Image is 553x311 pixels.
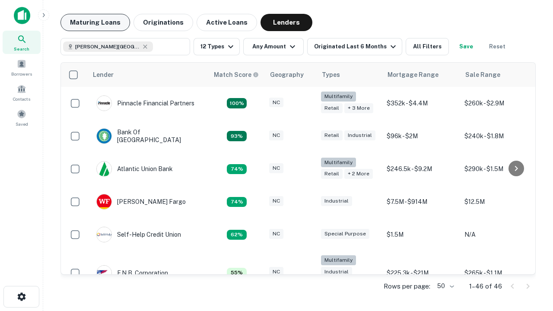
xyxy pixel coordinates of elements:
div: Retail [321,103,343,113]
td: $246.5k - $9.2M [382,152,460,185]
span: Contacts [13,95,30,102]
th: Types [317,63,382,87]
div: NC [269,267,283,277]
button: Originated Last 6 Months [307,38,402,55]
a: Borrowers [3,56,41,79]
div: + 3 more [344,103,373,113]
div: Atlantic Union Bank [96,161,173,177]
button: Lenders [261,14,312,31]
div: Sale Range [465,70,500,80]
td: $260k - $2.9M [460,87,538,120]
div: Originated Last 6 Months [314,41,398,52]
div: Retail [321,130,343,140]
td: $240k - $1.8M [460,120,538,152]
div: Matching Properties: 12, hasApolloMatch: undefined [227,164,247,175]
div: F.n.b. Corporation [96,265,168,281]
div: NC [269,229,283,239]
div: Industrial [321,196,352,206]
img: picture [97,162,111,176]
a: Search [3,31,41,54]
button: All Filters [406,38,449,55]
td: $352k - $4.4M [382,87,460,120]
th: Geography [265,63,317,87]
p: 1–46 of 46 [469,281,502,292]
div: Industrial [321,267,352,277]
span: [PERSON_NAME][GEOGRAPHIC_DATA], [GEOGRAPHIC_DATA] [75,43,140,51]
img: capitalize-icon.png [14,7,30,24]
div: + 2 more [344,169,373,179]
button: Reset [483,38,511,55]
td: N/A [460,218,538,251]
td: $12.5M [460,185,538,218]
div: NC [269,98,283,108]
div: Multifamily [321,92,356,102]
td: $290k - $1.5M [460,152,538,185]
span: Search [14,45,29,52]
td: $96k - $2M [382,120,460,152]
a: Contacts [3,81,41,104]
div: Matching Properties: 15, hasApolloMatch: undefined [227,131,247,141]
div: Matching Properties: 29, hasApolloMatch: undefined [227,98,247,108]
th: Lender [88,63,209,87]
img: picture [97,96,111,111]
a: Saved [3,106,41,129]
iframe: Chat Widget [510,214,553,256]
img: picture [97,227,111,242]
img: picture [97,194,111,209]
td: $1.5M [382,218,460,251]
div: 50 [434,280,455,292]
div: [PERSON_NAME] Fargo [96,194,186,209]
img: picture [97,266,111,280]
td: $225.3k - $21M [382,251,460,295]
th: Capitalize uses an advanced AI algorithm to match your search with the best lender. The match sco... [209,63,265,87]
div: Retail [321,169,343,179]
div: NC [269,130,283,140]
div: Geography [270,70,304,80]
th: Mortgage Range [382,63,460,87]
button: Originations [133,14,193,31]
button: Save your search to get updates of matches that match your search criteria. [452,38,480,55]
span: Borrowers [11,70,32,77]
div: NC [269,196,283,206]
button: Any Amount [243,38,304,55]
div: Lender [93,70,114,80]
span: Saved [16,121,28,127]
th: Sale Range [460,63,538,87]
td: $7.5M - $914M [382,185,460,218]
div: Capitalize uses an advanced AI algorithm to match your search with the best lender. The match sco... [214,70,259,79]
p: Rows per page: [384,281,430,292]
button: Active Loans [197,14,257,31]
td: $265k - $1.1M [460,251,538,295]
div: Industrial [344,130,375,140]
div: Multifamily [321,158,356,168]
h6: Match Score [214,70,257,79]
div: Special Purpose [321,229,369,239]
img: picture [97,129,111,143]
div: Types [322,70,340,80]
div: Mortgage Range [388,70,439,80]
button: 12 Types [194,38,240,55]
div: Bank Of [GEOGRAPHIC_DATA] [96,128,200,144]
div: Pinnacle Financial Partners [96,95,194,111]
div: NC [269,163,283,173]
div: Matching Properties: 9, hasApolloMatch: undefined [227,268,247,278]
div: Self-help Credit Union [96,227,181,242]
button: Maturing Loans [60,14,130,31]
div: Matching Properties: 10, hasApolloMatch: undefined [227,230,247,240]
div: Multifamily [321,255,356,265]
div: Matching Properties: 12, hasApolloMatch: undefined [227,197,247,207]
